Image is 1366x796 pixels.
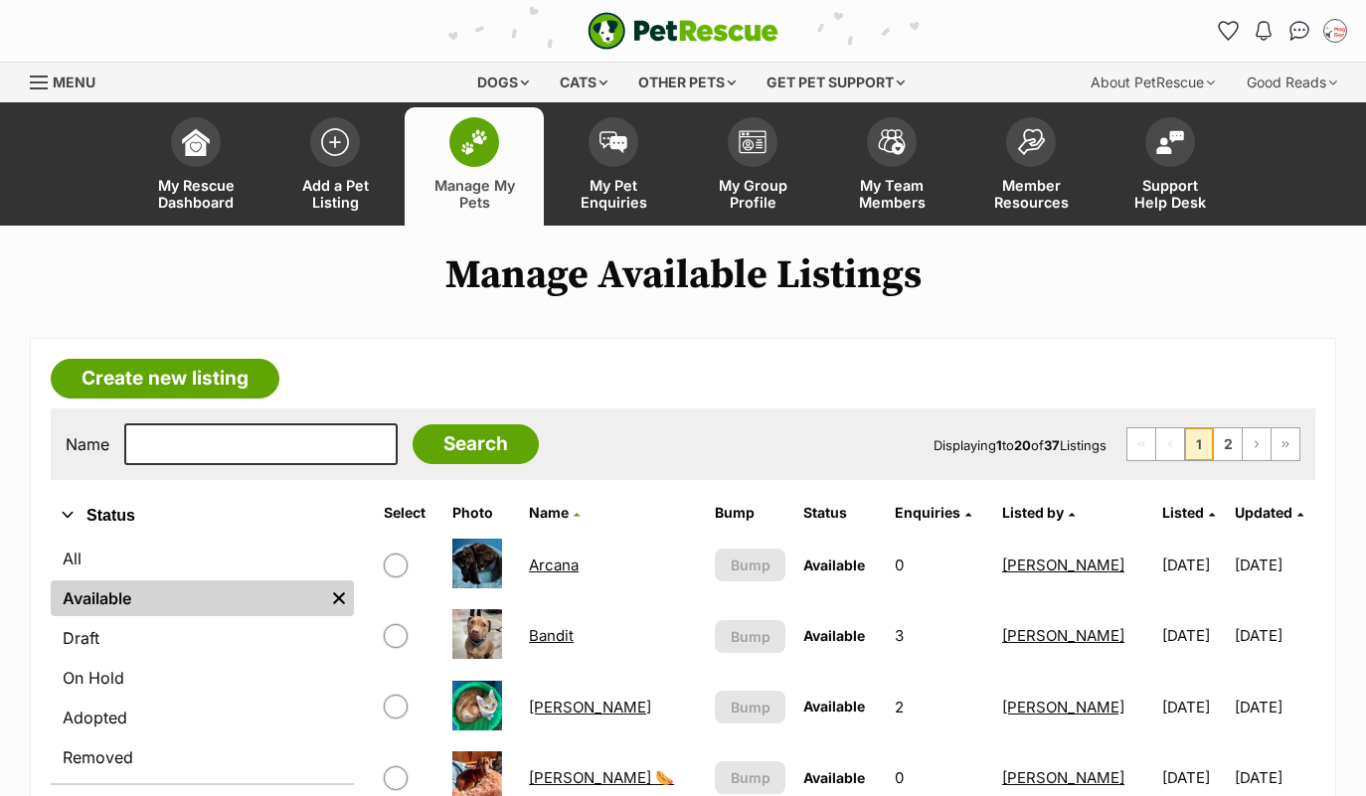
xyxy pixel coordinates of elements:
span: Bump [731,767,770,788]
span: Bump [731,697,770,717]
img: group-profile-icon-3fa3cf56718a62981997c0bc7e787c4b2cf8bcc04b72c1350f741eb67cf2f40e.svg [739,130,767,154]
img: logo-e224e6f780fb5917bec1dbf3a21bbac754714ae5b6737aabdf751b685950b380.svg [588,12,778,50]
span: Bump [731,626,770,647]
span: translation missing: en.admin.listings.index.attributes.enquiries [895,504,960,521]
a: [PERSON_NAME] [529,698,651,716]
a: Create new listing [51,359,279,398]
span: Available [803,698,865,715]
img: dashboard-icon-eb2f2d2d3e046f16d808141f083e7271f6b2e854fb5c12c21221c1fb7104beca.svg [182,128,210,156]
span: My Rescue Dashboard [151,177,241,211]
span: Support Help Desk [1125,177,1215,211]
a: Next page [1243,428,1271,460]
span: Bump [731,555,770,575]
a: Listed [1162,504,1215,521]
span: My Pet Enquiries [569,177,658,211]
strong: 37 [1044,437,1060,453]
img: pet-enquiries-icon-7e3ad2cf08bfb03b45e93fb7055b45f3efa6380592205ae92323e6603595dc1f.svg [599,131,627,153]
div: Dogs [463,63,543,102]
a: Last page [1272,428,1299,460]
span: Page 1 [1185,428,1213,460]
a: My Team Members [822,107,961,226]
td: [DATE] [1235,601,1313,670]
span: Add a Pet Listing [290,177,380,211]
a: Favourites [1212,15,1244,47]
span: Available [803,769,865,786]
a: [PERSON_NAME] [1002,626,1124,645]
a: Bandit [529,626,574,645]
span: My Group Profile [708,177,797,211]
button: Bump [715,620,785,653]
td: 0 [887,531,992,599]
span: Name [529,504,569,521]
th: Photo [444,497,520,529]
img: member-resources-icon-8e73f808a243e03378d46382f2149f9095a855e16c252ad45f914b54edf8863c.svg [1017,128,1045,155]
img: Laura Chao profile pic [1325,21,1345,41]
span: First page [1127,428,1155,460]
a: [PERSON_NAME] [1002,556,1124,574]
div: Good Reads [1233,63,1351,102]
div: Get pet support [753,63,919,102]
span: Listed [1162,504,1204,521]
div: Status [51,537,354,783]
a: Available [51,580,324,616]
ul: Account quick links [1212,15,1351,47]
td: 3 [887,601,992,670]
img: notifications-46538b983faf8c2785f20acdc204bb7945ddae34d4c08c2a6579f10ce5e182be.svg [1256,21,1272,41]
a: My Rescue Dashboard [126,107,265,226]
button: Bump [715,691,785,723]
td: [DATE] [1154,673,1233,741]
img: add-pet-listing-icon-0afa8454b4691262ce3f59096e99ab1cd57d4a30225e0717b998d2c9b9846f56.svg [321,128,349,156]
td: [DATE] [1154,601,1233,670]
span: Menu [53,74,95,90]
strong: 1 [996,437,1002,453]
a: Name [529,504,580,521]
a: Member Resources [961,107,1101,226]
a: Add a Pet Listing [265,107,405,226]
span: Listed by [1002,504,1064,521]
nav: Pagination [1126,427,1300,461]
a: Removed [51,739,354,775]
div: About PetRescue [1077,63,1229,102]
button: Status [51,503,354,529]
span: Previous page [1156,428,1184,460]
span: Available [803,557,865,573]
span: My Team Members [847,177,937,211]
span: Displaying to of Listings [934,437,1107,453]
th: Status [795,497,884,529]
input: Search [413,424,539,464]
a: Adopted [51,700,354,735]
button: Notifications [1248,15,1280,47]
th: Bump [707,497,793,529]
a: Remove filter [324,580,354,616]
div: Other pets [624,63,750,102]
td: 2 [887,673,992,741]
a: Menu [30,63,109,98]
th: Select [376,497,441,529]
img: chat-41dd97257d64d25036548639549fe6c8038ab92f7586957e7f3b1b290dea8141.svg [1289,21,1310,41]
label: Name [66,435,109,453]
a: Conversations [1283,15,1315,47]
a: Page 2 [1214,428,1242,460]
td: [DATE] [1154,531,1233,599]
span: Manage My Pets [429,177,519,211]
td: [DATE] [1235,673,1313,741]
span: Member Resources [986,177,1076,211]
span: Updated [1235,504,1292,521]
div: Cats [546,63,621,102]
a: My Pet Enquiries [544,107,683,226]
button: Bump [715,761,785,794]
span: Available [803,627,865,644]
strong: 20 [1014,437,1031,453]
a: Arcana [529,556,579,574]
a: [PERSON_NAME] [1002,698,1124,716]
a: My Group Profile [683,107,822,226]
img: manage-my-pets-icon-02211641906a0b7f246fdf0571729dbe1e7629f14944591b6c1af311fb30b64b.svg [460,129,488,155]
button: My account [1319,15,1351,47]
a: On Hold [51,660,354,696]
a: Draft [51,620,354,656]
img: help-desk-icon-fdf02630f3aa405de69fd3d07c3f3aa587a6932b1a1747fa1d2bba05be0121f9.svg [1156,130,1184,154]
a: Support Help Desk [1101,107,1240,226]
button: Bump [715,549,785,581]
a: All [51,541,354,576]
a: Manage My Pets [405,107,544,226]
